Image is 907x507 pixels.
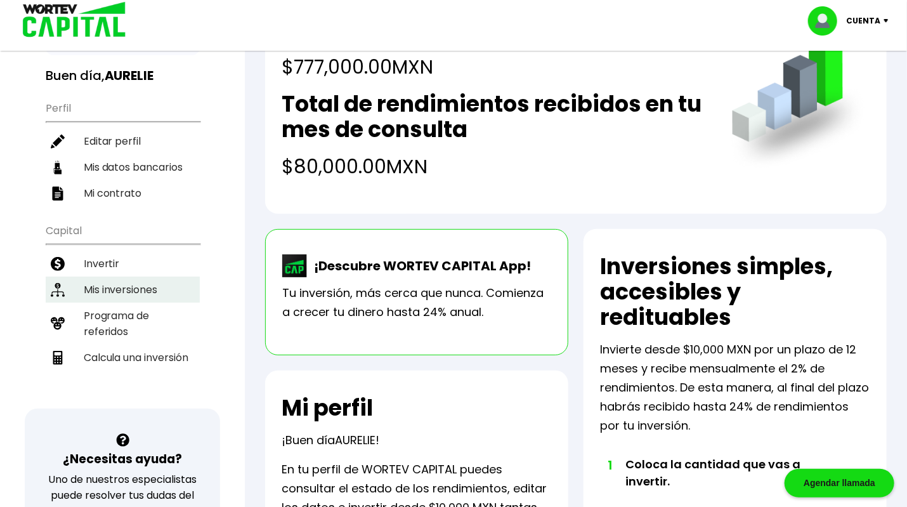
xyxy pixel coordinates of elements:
img: contrato-icon.f2db500c.svg [51,187,65,201]
a: Calcula una inversión [46,345,200,371]
img: recomiendanos-icon.9b8e9327.svg [51,317,65,331]
h4: $80,000.00 MXN [282,152,706,181]
div: Agendar llamada [785,469,894,497]
h3: ¿Necesitas ayuda? [63,450,182,468]
a: Mis datos bancarios [46,154,200,180]
b: AURELIE [105,67,154,84]
img: inversiones-icon.6695dc30.svg [51,283,65,297]
h2: Mi perfil [282,395,373,421]
span: AURELIE [335,432,375,448]
img: wortev-capital-app-icon [282,254,308,277]
p: ¡Descubre WORTEV CAPITAL App! [308,256,531,275]
p: Invierte desde $10,000 MXN por un plazo de 12 meses y recibe mensualmente el 2% de rendimientos. ... [600,340,870,435]
h4: $777,000.00 MXN [282,53,600,81]
h3: Buen día, [46,68,200,84]
a: Programa de referidos [46,303,200,345]
a: Invertir [46,251,200,277]
p: ¡Buen día ! [282,431,379,450]
img: editar-icon.952d3147.svg [51,135,65,148]
ul: Perfil [46,94,200,206]
img: icon-down [880,19,897,23]
a: Editar perfil [46,128,200,154]
a: Mi contrato [46,180,200,206]
ul: Capital [46,216,200,402]
img: grafica.516fef24.png [726,27,870,171]
p: Tu inversión, más cerca que nunca. Comienza a crecer tu dinero hasta 24% anual. [282,284,551,322]
img: calculadora-icon.17d418c4.svg [51,351,65,365]
img: datos-icon.10cf9172.svg [51,161,65,174]
h2: Total de rendimientos recibidos en tu mes de consulta [282,91,706,142]
a: Mis inversiones [46,277,200,303]
p: Cuenta [846,11,880,30]
h2: Inversiones simples, accesibles y redituables [600,254,870,330]
span: 1 [606,456,613,475]
img: invertir-icon.b3b967d7.svg [51,257,65,271]
img: profile-image [808,6,846,36]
